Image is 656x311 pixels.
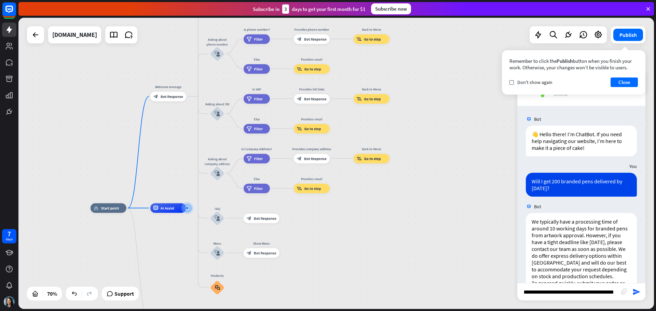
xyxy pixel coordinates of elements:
[153,94,158,99] i: block_bot_response
[290,57,333,62] div: Provides email
[254,156,263,161] span: Filter
[240,146,273,151] div: is Company Address?
[215,285,220,290] i: block_faq
[629,163,637,169] span: You
[290,146,333,151] div: Provides company address
[240,241,283,246] div: Show Menu
[214,111,220,117] i: block_user_input
[247,67,252,71] i: filter
[290,176,333,181] div: Provides email
[247,156,252,161] i: filter
[282,4,289,14] div: 3
[247,96,252,101] i: filter
[240,57,273,62] div: Else
[6,237,13,242] div: days
[304,67,321,71] span: Go to step
[240,176,273,181] div: Else
[350,27,393,32] div: Back to Menu
[509,58,638,71] div: Remember to click the button when you finish your work. Otherwise, your changes won’t be visible ...
[304,156,327,161] span: Bot Response
[247,216,251,221] i: block_bot_response
[350,87,393,91] div: Back to Menu
[203,157,232,166] div: Asking about company address
[214,250,220,256] i: block_user_input
[247,37,252,41] i: filter
[304,96,327,101] span: Bot Response
[517,79,552,85] span: Don't show again
[206,273,228,278] div: Products
[52,26,97,43] div: cubicpromote.com.au
[357,156,362,161] i: block_goto
[297,67,302,71] i: block_goto
[526,173,637,197] div: Will I get 200 branded pens delivered by [DATE]?
[534,203,541,210] span: Bot
[247,126,252,131] i: filter
[357,96,362,101] i: block_goto
[290,87,333,91] div: Provides SM links
[247,186,252,191] i: filter
[621,288,628,295] i: block_attachment
[2,229,16,243] a: 7 days
[357,37,362,41] i: block_goto
[534,116,541,122] span: Bot
[297,96,302,101] i: block_bot_response
[532,218,631,280] p: We typically have a processing time of around 10 working days for branded pens from artwork appro...
[557,58,573,64] span: Publish
[371,3,411,14] div: Subscribe now
[297,186,302,191] i: block_goto
[161,94,183,99] span: Bot Response
[254,126,263,131] span: Filter
[203,241,232,246] div: Menu
[611,77,638,87] button: Close
[114,288,134,299] span: Support
[364,156,381,161] span: Go to step
[5,3,26,23] button: Open LiveChat chat widget
[364,96,381,101] span: Go to step
[613,29,643,41] button: Publish
[632,288,641,296] i: send
[247,251,251,255] i: block_bot_response
[254,251,276,255] span: Bot Response
[254,216,276,221] span: Bot Response
[254,186,263,191] span: Filter
[203,37,232,47] div: Asking about phone number
[297,156,302,161] i: block_bot_response
[253,4,366,14] div: Subscribe in days to get your first month for $1
[254,67,263,71] span: Filter
[240,87,273,91] div: is SM?
[254,37,263,41] span: Filter
[297,126,302,131] i: block_goto
[254,96,263,101] span: Filter
[240,117,273,122] div: Else
[8,231,11,237] div: 7
[161,206,174,210] span: AI Assist
[304,186,321,191] span: Go to step
[203,102,232,107] div: Asking about SM
[304,126,321,131] span: Go to step
[290,117,333,122] div: Provides email
[214,171,220,176] i: block_user_input
[101,206,119,210] span: Start point
[45,288,59,299] div: 70%
[240,27,273,32] div: Is phone number?
[526,126,637,156] div: 👋 Hello there! I’m ChatBot. If you need help navigating our website, I’m here to make it a piece ...
[214,51,220,57] i: block_user_input
[350,146,393,151] div: Back to Menu
[297,37,302,41] i: block_bot_response
[364,37,381,41] span: Go to step
[147,84,190,89] div: Welcome message
[214,215,220,221] i: block_user_input
[304,37,327,41] span: Bot Response
[94,206,99,210] i: home_2
[290,27,333,32] div: Provides phone number
[203,206,232,211] div: FAQ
